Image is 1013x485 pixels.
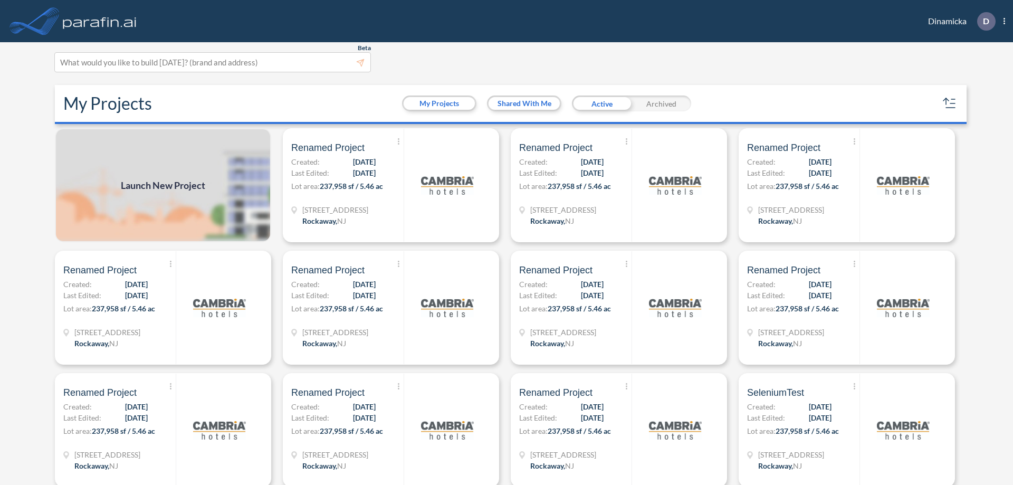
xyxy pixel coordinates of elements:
img: logo [877,281,930,334]
span: NJ [109,339,118,348]
span: 237,958 sf / 5.46 ac [92,304,155,313]
span: Lot area: [519,426,548,435]
button: My Projects [404,97,475,110]
span: Rockaway , [302,216,337,225]
span: NJ [565,216,574,225]
span: Last Edited: [747,167,785,178]
div: Dinamicka [912,12,1005,31]
div: Rockaway, NJ [758,338,802,349]
span: [DATE] [581,401,604,412]
span: [DATE] [353,167,376,178]
span: Renamed Project [747,264,820,277]
span: Rockaway , [74,339,109,348]
span: Rockaway , [758,461,793,470]
span: [DATE] [581,167,604,178]
span: Lot area: [747,304,776,313]
span: Last Edited: [63,290,101,301]
img: logo [649,159,702,212]
img: logo [193,281,246,334]
span: 321 Mt Hope Ave [758,449,824,460]
span: 321 Mt Hope Ave [758,204,824,215]
span: Created: [291,401,320,412]
span: 321 Mt Hope Ave [302,327,368,338]
span: [DATE] [809,167,832,178]
span: 237,958 sf / 5.46 ac [776,426,839,435]
span: SeleniumTest [747,386,804,399]
img: logo [421,159,474,212]
p: D [983,16,989,26]
span: Rockaway , [530,216,565,225]
span: 237,958 sf / 5.46 ac [548,182,611,191]
span: Lot area: [291,426,320,435]
img: logo [649,281,702,334]
span: [DATE] [809,279,832,290]
button: sort [941,95,958,112]
span: NJ [337,461,346,470]
span: [DATE] [581,279,604,290]
span: Lot area: [291,304,320,313]
span: Last Edited: [291,412,329,423]
span: Launch New Project [121,178,205,193]
span: NJ [565,461,574,470]
span: Lot area: [747,426,776,435]
div: Archived [632,96,691,111]
span: Last Edited: [291,290,329,301]
div: Rockaway, NJ [530,215,574,226]
span: 237,958 sf / 5.46 ac [92,426,155,435]
div: Rockaway, NJ [302,215,346,226]
span: [DATE] [353,279,376,290]
span: NJ [337,339,346,348]
span: Created: [63,401,92,412]
span: [DATE] [353,290,376,301]
span: Created: [747,156,776,167]
span: Lot area: [63,304,92,313]
span: Created: [63,279,92,290]
span: NJ [337,216,346,225]
div: Rockaway, NJ [758,215,802,226]
span: Last Edited: [63,412,101,423]
a: Launch New Project [55,128,271,242]
span: [DATE] [353,401,376,412]
span: Created: [519,156,548,167]
span: Created: [519,279,548,290]
span: Lot area: [291,182,320,191]
span: Renamed Project [291,141,365,154]
span: Renamed Project [519,141,592,154]
div: Rockaway, NJ [302,460,346,471]
span: 321 Mt Hope Ave [530,449,596,460]
span: NJ [109,461,118,470]
span: Rockaway , [758,216,793,225]
span: Created: [519,401,548,412]
span: 237,958 sf / 5.46 ac [776,304,839,313]
span: 321 Mt Hope Ave [302,204,368,215]
span: Lot area: [519,304,548,313]
span: NJ [793,461,802,470]
span: [DATE] [581,290,604,301]
span: [DATE] [581,412,604,423]
img: logo [421,404,474,457]
img: add [55,128,271,242]
span: [DATE] [809,290,832,301]
span: NJ [565,339,574,348]
span: Created: [291,156,320,167]
span: Renamed Project [747,141,820,154]
span: 321 Mt Hope Ave [758,327,824,338]
span: [DATE] [809,156,832,167]
span: Rockaway , [758,339,793,348]
span: Created: [747,279,776,290]
span: 237,958 sf / 5.46 ac [320,304,383,313]
div: Rockaway, NJ [758,460,802,471]
span: Renamed Project [63,386,137,399]
span: [DATE] [125,290,148,301]
span: 237,958 sf / 5.46 ac [548,426,611,435]
span: Created: [291,279,320,290]
span: NJ [793,216,802,225]
img: logo [877,404,930,457]
img: logo [649,404,702,457]
span: 237,958 sf / 5.46 ac [320,182,383,191]
span: [DATE] [125,412,148,423]
span: Last Edited: [519,167,557,178]
span: Renamed Project [63,264,137,277]
span: Rockaway , [302,461,337,470]
div: Active [572,96,632,111]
